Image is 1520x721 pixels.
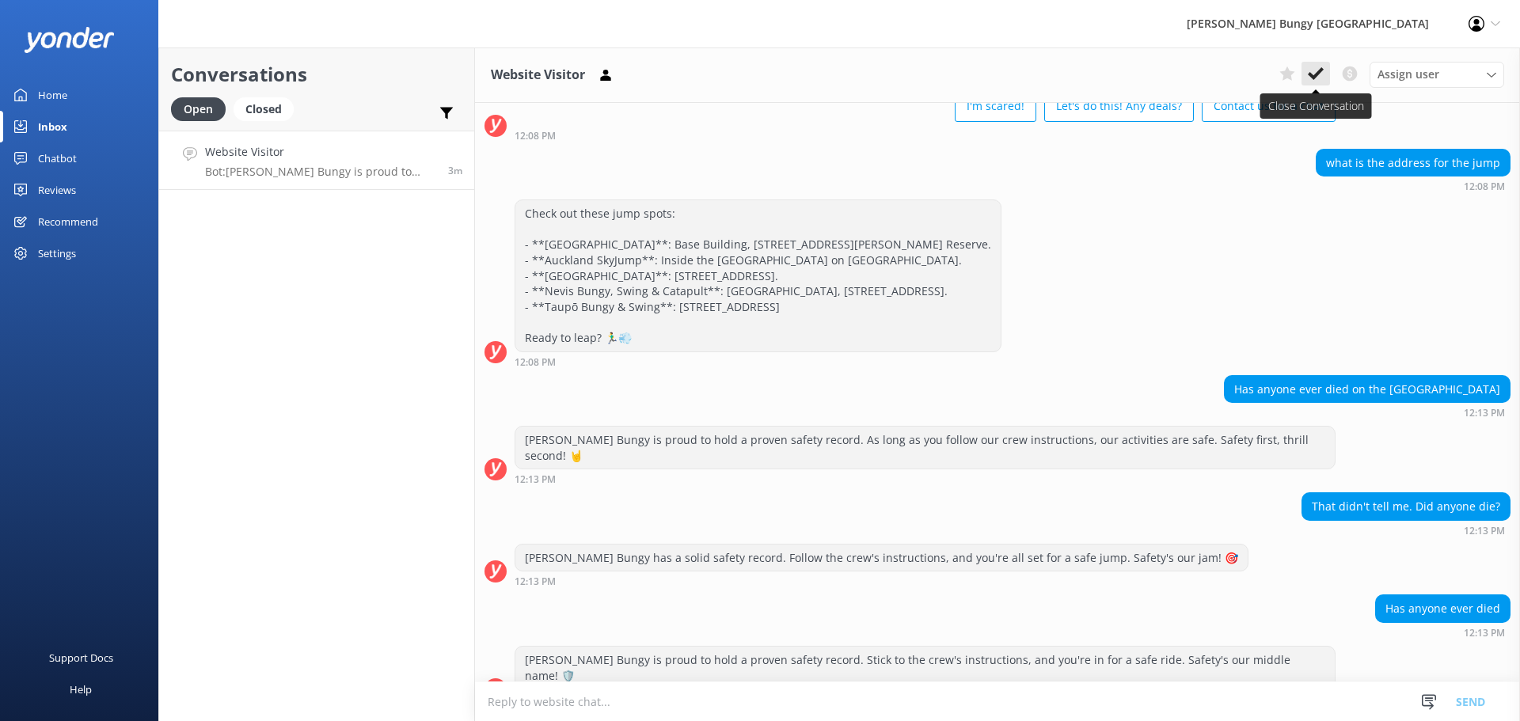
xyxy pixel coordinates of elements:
a: Website VisitorBot:[PERSON_NAME] Bungy is proud to hold a proven safety record. Stick to the crew... [159,131,474,190]
button: Let's do this! Any deals? [1044,90,1194,122]
div: what is the address for the jump [1317,150,1510,176]
strong: 12:13 PM [1464,526,1505,536]
p: Bot: [PERSON_NAME] Bungy is proud to hold a proven safety record. Stick to the crew's instruction... [205,165,436,179]
div: Oct 05 2025 12:08pm (UTC +13:00) Pacific/Auckland [515,356,1001,367]
span: Assign user [1377,66,1439,83]
button: I'm scared! [955,90,1036,122]
div: Reviews [38,174,76,206]
div: Recommend [38,206,98,237]
div: Oct 05 2025 12:13pm (UTC +13:00) Pacific/Auckland [515,473,1336,484]
strong: 12:08 PM [515,131,556,141]
a: Open [171,100,234,117]
a: Closed [234,100,302,117]
div: Oct 05 2025 12:13pm (UTC +13:00) Pacific/Auckland [515,575,1248,586]
strong: 12:13 PM [515,577,556,586]
div: [PERSON_NAME] Bungy is proud to hold a proven safety record. As long as you follow our crew instr... [515,427,1335,469]
h2: Conversations [171,59,462,89]
div: Oct 05 2025 12:08pm (UTC +13:00) Pacific/Auckland [1316,180,1510,192]
div: Help [70,674,92,705]
div: Has anyone ever died on the [GEOGRAPHIC_DATA] [1225,376,1510,403]
div: Chatbot [38,142,77,174]
strong: 12:13 PM [1464,408,1505,418]
img: yonder-white-logo.png [24,27,115,53]
button: Contact us for a chat [1202,90,1336,122]
strong: 12:13 PM [1464,628,1505,638]
span: Oct 05 2025 12:13pm (UTC +13:00) Pacific/Auckland [448,164,462,177]
h4: Website Visitor [205,143,436,161]
div: Oct 05 2025 12:13pm (UTC +13:00) Pacific/Auckland [1224,407,1510,418]
div: [PERSON_NAME] Bungy is proud to hold a proven safety record. Stick to the crew's instructions, an... [515,647,1335,689]
div: Support Docs [49,642,113,674]
strong: 12:08 PM [515,358,556,367]
div: [PERSON_NAME] Bungy has a solid safety record. Follow the crew's instructions, and you're all set... [515,545,1248,571]
h3: Website Visitor [491,65,585,85]
strong: 12:13 PM [515,475,556,484]
div: Oct 05 2025 12:13pm (UTC +13:00) Pacific/Auckland [1301,525,1510,536]
strong: 12:08 PM [1464,182,1505,192]
div: Check out these jump spots: - **[GEOGRAPHIC_DATA]**: Base Building, [STREET_ADDRESS][PERSON_NAME]... [515,200,1001,351]
div: Has anyone ever died [1376,595,1510,622]
div: Closed [234,97,294,121]
div: Oct 05 2025 12:13pm (UTC +13:00) Pacific/Auckland [1375,627,1510,638]
div: Settings [38,237,76,269]
div: Oct 05 2025 12:08pm (UTC +13:00) Pacific/Auckland [515,130,1336,141]
div: Home [38,79,67,111]
div: Open [171,97,226,121]
div: Assign User [1370,62,1504,87]
div: Inbox [38,111,67,142]
div: That didn't tell me. Did anyone die? [1302,493,1510,520]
